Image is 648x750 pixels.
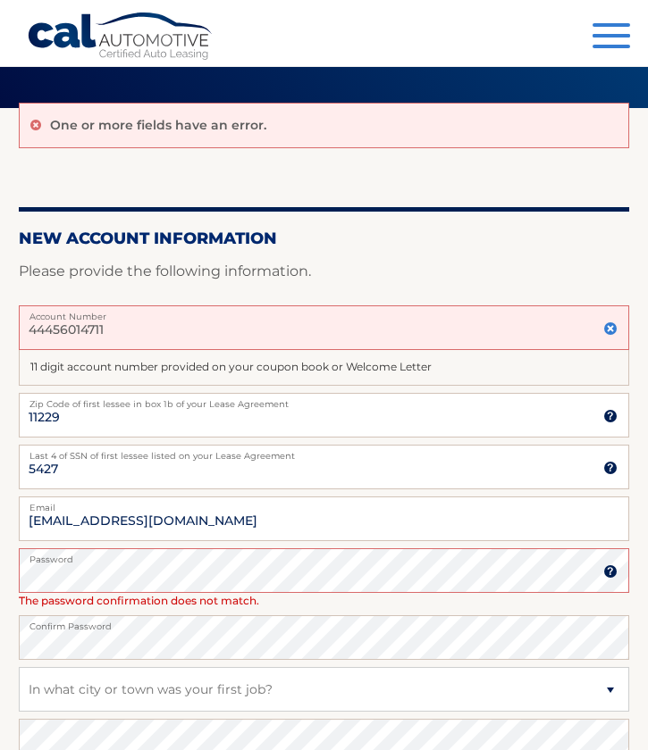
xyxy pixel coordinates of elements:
label: Zip Code of first lessee in box 1b of your Lease Agreement [19,393,629,407]
button: Menu [593,23,630,53]
img: tooltip.svg [603,564,618,579]
input: SSN or EIN (last 4 digits only) [19,445,629,489]
p: One or more fields have an error. [50,117,266,133]
a: Cal Automotive [27,12,215,63]
label: Confirm Password [19,615,629,629]
input: Account Number [19,305,629,350]
img: tooltip.svg [603,461,618,475]
img: tooltip.svg [603,409,618,423]
div: 11 digit account number provided on your coupon book or Welcome Letter [19,350,629,386]
input: Zip Code [19,393,629,437]
img: close.svg [603,321,618,336]
label: Last 4 of SSN of first lessee listed on your Lease Agreement [19,445,629,459]
label: Account Number [19,305,629,320]
label: Email [19,496,629,511]
p: Please provide the following information. [19,259,629,284]
h2: New Account Information [19,229,629,248]
label: Password [19,548,629,562]
input: Email [19,496,629,541]
span: The password confirmation does not match. [19,594,259,607]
